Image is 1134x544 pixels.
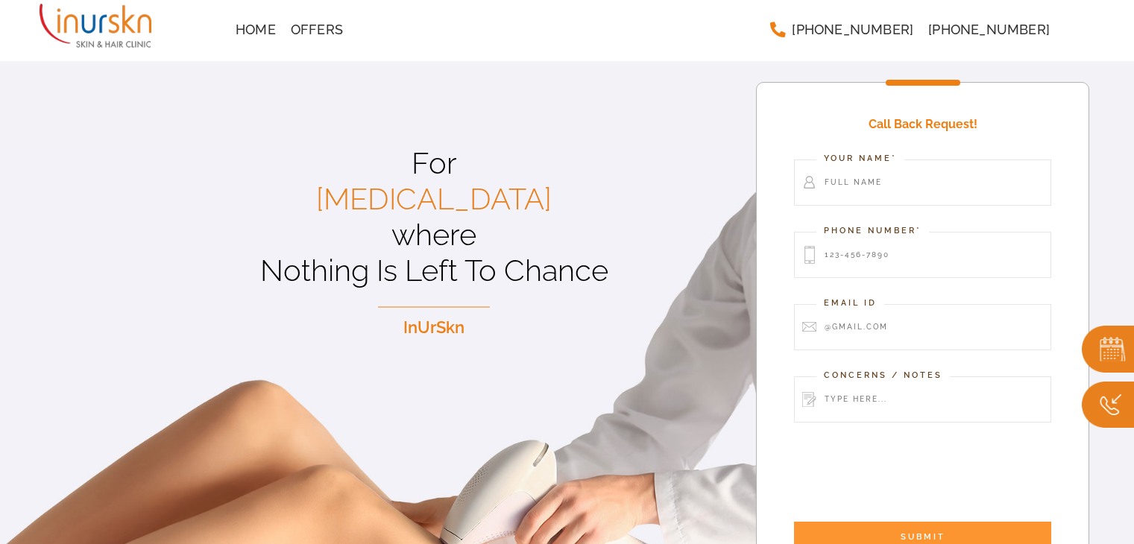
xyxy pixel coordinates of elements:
label: Concerns / Notes [816,369,950,382]
span: [PHONE_NUMBER] [928,23,1050,37]
span: Offers [291,23,343,37]
iframe: reCAPTCHA [794,449,1021,507]
h4: Call Back Request! [794,105,1051,144]
label: Phone Number* [816,224,929,238]
input: Type here... [794,376,1051,423]
input: Full Name [794,159,1051,206]
span: Home [236,23,276,37]
p: For where Nothing Is Left To Chance [112,145,756,288]
a: [PHONE_NUMBER] [762,15,921,45]
input: 123-456-7890 [794,232,1051,278]
span: [MEDICAL_DATA] [316,181,552,216]
p: InUrSkn [112,314,756,341]
span: [PHONE_NUMBER] [792,23,913,37]
img: Callc.png [1082,382,1134,428]
a: Offers [283,15,350,45]
a: [PHONE_NUMBER] [921,15,1057,45]
label: Your Name* [816,152,904,165]
input: @gmail.com [794,304,1051,350]
img: book.png [1082,326,1134,373]
label: Email Id [816,297,884,310]
a: Home [228,15,283,45]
